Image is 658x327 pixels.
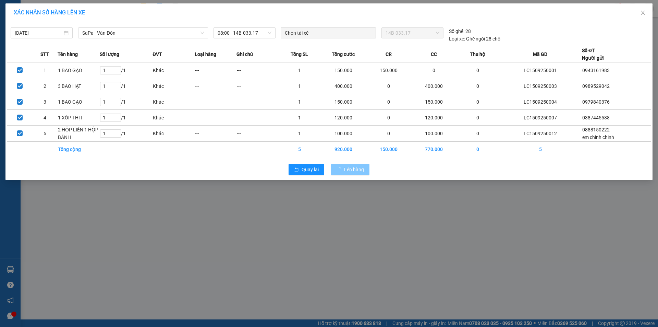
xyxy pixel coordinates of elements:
td: 770.000 [411,142,456,157]
td: Khác [153,126,195,142]
span: Mã GD [533,50,547,58]
span: SaPa - Vân Đồn [82,28,204,38]
td: 1 BAO GẠO [58,62,100,78]
td: --- [236,110,279,126]
td: 2 HỘP LIỀN 1 HỘP BÁNH [58,126,100,142]
span: 0943161983 [582,68,610,73]
td: LC1509250001 [499,62,582,78]
td: 1 [279,62,321,78]
td: 1 XỐP THỊT [58,110,100,126]
td: --- [195,110,237,126]
td: 0 [457,94,499,110]
td: 120.000 [320,110,366,126]
span: 08:00 - 14B-033.17 [218,28,271,38]
td: Tổng cộng [58,142,100,157]
td: 920.000 [320,142,366,157]
td: 1 BAO GẠO [58,94,100,110]
td: Khác [153,110,195,126]
td: LC1509250003 [499,78,582,94]
span: Tên hàng [58,50,78,58]
td: / 1 [100,126,153,142]
td: 0 [457,78,499,94]
span: close [640,10,646,15]
td: 0 [366,78,411,94]
td: LC1509250004 [499,94,582,110]
span: Lên hàng [344,166,364,173]
span: Tổng SL [291,50,308,58]
td: 0 [457,126,499,142]
td: 0 [411,62,456,78]
td: 150.000 [411,94,456,110]
td: / 1 [100,78,153,94]
div: Ghế ngồi 28 chỗ [449,35,500,43]
td: 1 [279,110,321,126]
span: ĐVT [153,50,162,58]
span: CR [386,50,392,58]
td: 1 [279,78,321,94]
td: --- [195,126,237,142]
div: 28 [449,27,471,35]
td: 400.000 [320,78,366,94]
td: 5 [33,126,58,142]
span: 0888150222 [582,127,610,132]
td: LC1509250012 [499,126,582,142]
td: 0 [457,110,499,126]
td: --- [236,62,279,78]
td: Khác [153,78,195,94]
td: 5 [279,142,321,157]
button: rollbackQuay lại [289,164,324,175]
td: 0 [366,110,411,126]
div: Số ĐT Người gửi [582,47,604,62]
td: 0 [366,94,411,110]
span: Tổng cước [332,50,355,58]
td: Khác [153,94,195,110]
span: Số ghế: [449,27,464,35]
input: 15/09/2025 [15,29,62,37]
button: Lên hàng [331,164,369,175]
td: 100.000 [320,126,366,142]
span: Quay lại [302,166,319,173]
span: rollback [294,167,299,173]
span: STT [40,50,49,58]
td: 100.000 [411,126,456,142]
span: 0989529042 [582,83,610,89]
button: Close [633,3,653,23]
span: Số lượng [100,50,119,58]
td: 1 [279,126,321,142]
td: 5 [499,142,582,157]
td: 3 BAO HẠT [58,78,100,94]
td: --- [195,78,237,94]
span: em chinh chinh [582,135,614,140]
td: / 1 [100,62,153,78]
td: LC1509250007 [499,110,582,126]
td: 1 [279,94,321,110]
td: 1 [33,62,58,78]
td: 150.000 [366,62,411,78]
td: 0 [366,126,411,142]
td: 150.000 [366,142,411,157]
td: / 1 [100,94,153,110]
td: --- [236,78,279,94]
td: 3 [33,94,58,110]
td: 120.000 [411,110,456,126]
span: 0387445588 [582,115,610,120]
span: loading [337,167,344,172]
td: 4 [33,110,58,126]
span: CC [431,50,437,58]
td: --- [195,62,237,78]
span: Loại hàng [195,50,216,58]
td: 150.000 [320,94,366,110]
span: 0979840376 [582,99,610,105]
td: 400.000 [411,78,456,94]
span: XÁC NHẬN SỐ HÀNG LÊN XE [14,9,85,16]
span: Ghi chú [236,50,253,58]
td: --- [236,126,279,142]
span: 14B-033.17 [386,28,439,38]
td: 2 [33,78,58,94]
td: 0 [457,142,499,157]
span: down [200,31,204,35]
td: Khác [153,62,195,78]
td: --- [236,94,279,110]
td: 150.000 [320,62,366,78]
span: Loại xe: [449,35,465,43]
